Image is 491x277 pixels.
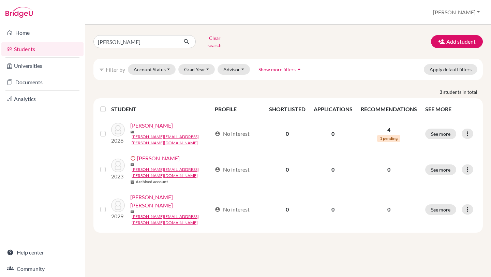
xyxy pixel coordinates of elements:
[258,67,296,72] span: Show more filters
[425,164,456,175] button: See more
[253,64,308,75] button: Show more filtersarrow_drop_up
[310,101,357,117] th: APPLICATIONS
[130,193,212,209] a: [PERSON_NAME] [PERSON_NAME]
[377,135,400,142] span: 1 pending
[130,210,134,214] span: mail
[130,156,137,161] span: error_outline
[357,101,421,117] th: RECOMMENDATIONS
[1,246,84,259] a: Help center
[265,150,310,189] td: 0
[111,136,125,145] p: 2026
[132,214,212,226] a: [PERSON_NAME][EMAIL_ADDRESS][PERSON_NAME][DOMAIN_NAME]
[218,64,250,75] button: Advisor
[1,59,84,73] a: Universities
[93,35,178,48] input: Find student by name...
[215,165,250,174] div: No interest
[361,165,417,174] p: 0
[430,6,483,19] button: [PERSON_NAME]
[111,101,211,117] th: STUDENT
[361,126,417,134] p: 4
[421,101,480,117] th: SEE MORE
[265,189,310,230] td: 0
[1,42,84,56] a: Students
[425,129,456,139] button: See more
[1,262,84,276] a: Community
[424,64,477,75] button: Apply default filters
[99,67,104,72] i: filter_list
[443,88,483,96] span: students in total
[111,159,125,172] img: ANDONIE, ADRIANA
[1,26,84,40] a: Home
[111,199,125,212] img: Andonie Flores, Miranda
[130,180,134,184] span: inventory_2
[1,75,84,89] a: Documents
[361,205,417,214] p: 0
[310,150,357,189] td: 0
[130,130,134,134] span: mail
[111,172,125,180] p: 2023
[211,101,265,117] th: PROFILE
[111,123,125,136] img: Andonie, Abraham
[215,131,220,136] span: account_circle
[296,66,302,73] i: arrow_drop_up
[178,64,215,75] button: Grad Year
[130,163,134,167] span: mail
[431,35,483,48] button: Add student
[215,205,250,214] div: No interest
[215,207,220,212] span: account_circle
[136,179,168,185] b: Archived account
[137,154,180,162] a: [PERSON_NAME]
[130,121,173,130] a: [PERSON_NAME]
[310,189,357,230] td: 0
[265,117,310,150] td: 0
[215,130,250,138] div: No interest
[425,204,456,215] button: See more
[132,134,212,146] a: [PERSON_NAME][EMAIL_ADDRESS][PERSON_NAME][DOMAIN_NAME]
[1,92,84,106] a: Analytics
[265,101,310,117] th: SHORTLISTED
[132,166,212,179] a: [PERSON_NAME][EMAIL_ADDRESS][PERSON_NAME][DOMAIN_NAME]
[128,64,176,75] button: Account Status
[215,167,220,172] span: account_circle
[196,33,234,50] button: Clear search
[111,212,125,220] p: 2029
[440,88,443,96] strong: 3
[5,7,33,18] img: Bridge-U
[106,66,125,73] span: Filter by
[310,117,357,150] td: 0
